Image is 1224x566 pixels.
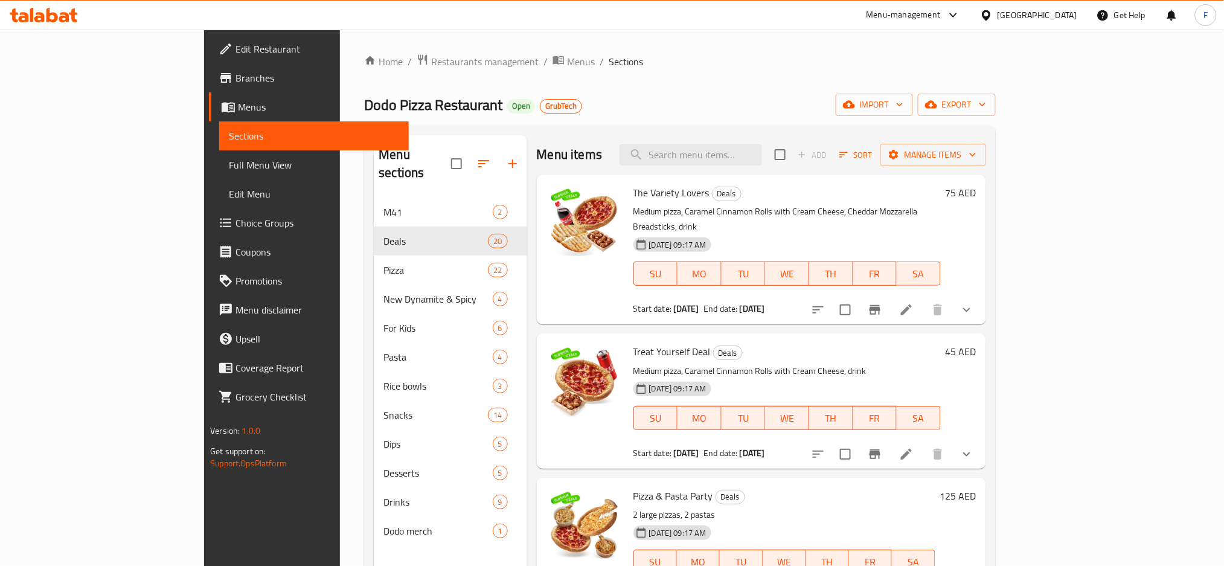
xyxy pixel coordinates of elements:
[960,303,974,317] svg: Show Choices
[793,146,831,164] span: Add item
[833,442,858,467] span: Select to update
[383,205,492,219] span: M41
[644,527,711,539] span: [DATE] 09:17 AM
[489,236,507,247] span: 20
[633,262,678,286] button: SU
[639,410,673,427] span: SU
[431,54,539,69] span: Restaurants management
[210,443,266,459] span: Get support on:
[374,227,527,256] div: Deals20
[209,237,409,266] a: Coupons
[488,234,507,248] div: items
[489,410,507,421] span: 14
[553,54,595,69] a: Menus
[678,406,722,430] button: MO
[383,466,492,480] span: Desserts
[952,440,981,469] button: show more
[493,466,508,480] div: items
[546,487,624,565] img: Pizza & Pasta Party
[897,262,941,286] button: SA
[713,346,743,360] div: Deals
[673,301,699,317] b: [DATE]
[543,54,548,69] li: /
[383,234,488,248] span: Deals
[804,295,833,324] button: sort-choices
[209,353,409,382] a: Coverage Report
[858,265,892,283] span: FR
[946,184,976,201] h6: 75 AED
[960,447,974,461] svg: Show Choices
[946,343,976,360] h6: 45 AED
[703,301,737,317] span: End date:
[383,437,492,451] span: Dips
[633,184,710,202] span: The Variety Lovers
[633,364,941,379] p: Medium pizza, Caramel Cinnamon Rolls with Cream Cheese, drink
[714,346,742,360] span: Deals
[383,292,492,306] div: New Dynamite & Spicy
[722,406,766,430] button: TU
[682,410,717,427] span: MO
[567,54,595,69] span: Menus
[242,423,261,439] span: 1.0.0
[507,101,535,111] span: Open
[209,63,409,92] a: Branches
[853,406,897,430] button: FR
[845,97,903,112] span: import
[633,487,713,505] span: Pizza & Pasta Party
[716,490,745,504] div: Deals
[918,94,996,116] button: export
[952,295,981,324] button: show more
[236,245,399,259] span: Coupons
[540,101,582,111] span: GrubTech
[209,382,409,411] a: Grocery Checklist
[364,54,995,69] nav: breadcrumb
[383,379,492,393] span: Rice bowls
[770,265,804,283] span: WE
[209,92,409,121] a: Menus
[493,495,508,509] div: items
[644,239,711,251] span: [DATE] 09:17 AM
[831,146,880,164] span: Sort items
[853,262,897,286] button: FR
[493,292,508,306] div: items
[236,390,399,404] span: Grocery Checklist
[546,184,624,262] img: The Variety Lovers
[890,147,976,162] span: Manage items
[804,440,833,469] button: sort-choices
[238,100,399,114] span: Menus
[236,274,399,288] span: Promotions
[469,149,498,178] span: Sort sections
[383,495,492,509] span: Drinks
[633,507,935,523] p: 2 large pizzas, 2 pastas
[839,148,873,162] span: Sort
[493,294,507,305] span: 4
[740,301,765,317] b: [DATE]
[219,121,409,150] a: Sections
[633,445,672,461] span: Start date:
[814,410,848,427] span: TH
[633,204,941,234] p: Medium pizza, Caramel Cinnamon Rolls with Cream Cheese, Cheddar Mozzarella Breadsticks, drink
[740,445,765,461] b: [DATE]
[713,187,741,201] span: Deals
[374,429,527,458] div: Dips5
[633,301,672,317] span: Start date:
[897,406,941,430] button: SA
[673,445,699,461] b: [DATE]
[374,256,527,285] div: Pizza22
[374,458,527,487] div: Desserts5
[899,303,914,317] a: Edit menu item
[229,129,399,143] span: Sections
[493,381,507,392] span: 3
[210,455,287,471] a: Support.OpsPlatform
[374,516,527,545] div: Dodo merch1
[236,216,399,230] span: Choice Groups
[620,144,762,166] input: search
[209,34,409,63] a: Edit Restaurant
[383,321,492,335] span: For Kids
[880,144,986,166] button: Manage items
[537,146,603,164] h2: Menu items
[546,343,624,420] img: Treat Yourself Deal
[722,262,766,286] button: TU
[488,408,507,422] div: items
[374,198,527,227] div: M412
